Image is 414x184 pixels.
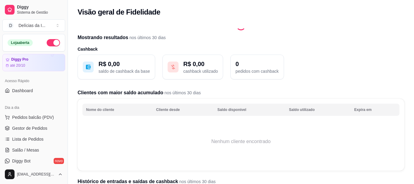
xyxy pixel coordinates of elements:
th: Saldo disponível [214,104,285,116]
span: nos últimos 30 dias [178,179,216,184]
div: Dia a dia [2,103,65,112]
span: Lista de Pedidos [12,136,44,142]
td: Nenhum cliente encontrado [82,117,399,166]
th: Expira em [351,104,399,116]
article: Diggy Pro [11,57,28,62]
div: Delícias da I ... [18,22,45,28]
span: [EMAIL_ADDRESS][DOMAIN_NAME] [17,172,55,177]
th: Saldo utilizado [285,104,351,116]
button: [EMAIL_ADDRESS][DOMAIN_NAME] [2,167,65,182]
a: Dashboard [2,86,65,95]
span: Gestor de Pedidos [12,125,47,131]
h2: Visão geral de Fidelidade [78,7,160,17]
h2: Clientes com maior saldo acumulado [78,89,404,96]
span: Sistema de Gestão [17,10,63,15]
div: Acesso Rápido [2,76,65,86]
a: Salão / Mesas [2,145,65,155]
p: R$ 0,00 [98,60,150,68]
span: nos últimos 30 dias [128,35,166,40]
button: Alterar Status [47,39,60,46]
h3: Cashback [78,46,404,52]
span: Salão / Mesas [12,147,39,153]
button: R$ 0,00cashback utilizado [162,55,223,79]
th: Cliente desde [152,104,214,116]
div: Loja aberta [8,39,33,46]
div: Loading [236,21,246,30]
p: saldo de cashback da base [98,68,150,74]
article: até 20/10 [10,63,25,68]
span: Dashboard [12,88,33,94]
p: 0 [235,60,279,68]
a: Gestor de Pedidos [2,123,65,133]
span: Diggy Bot [12,158,31,164]
a: Lista de Pedidos [2,134,65,144]
span: Diggy [17,5,63,10]
button: Pedidos balcão (PDV) [2,112,65,122]
button: Select a team [2,19,65,32]
span: D [8,22,14,28]
p: pedidos com cashback [235,68,279,74]
h2: Mostrando resultados [78,34,404,41]
span: Pedidos balcão (PDV) [12,114,54,120]
p: R$ 0,00 [183,60,218,68]
a: DiggySistema de Gestão [2,2,65,17]
span: nos últimos 30 dias [163,90,201,95]
th: Nome do cliente [82,104,152,116]
a: Diggy Proaté 20/10 [2,54,65,71]
a: Diggy Botnovo [2,156,65,166]
p: cashback utilizado [183,68,218,74]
